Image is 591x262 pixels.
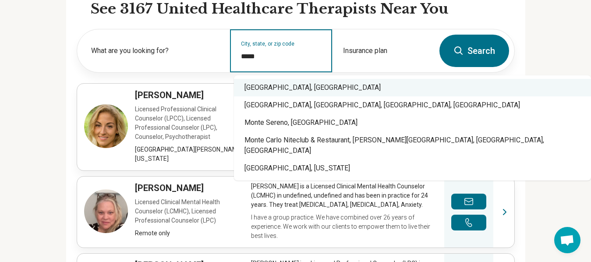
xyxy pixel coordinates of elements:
[234,114,591,131] div: Monte Sereno, [GEOGRAPHIC_DATA]
[91,46,219,56] label: What are you looking for?
[234,79,591,96] div: [GEOGRAPHIC_DATA], [GEOGRAPHIC_DATA]
[451,194,486,209] button: Send a message
[234,96,591,114] div: [GEOGRAPHIC_DATA], [GEOGRAPHIC_DATA], [GEOGRAPHIC_DATA], [GEOGRAPHIC_DATA]
[439,35,509,67] button: Search
[234,159,591,177] div: [GEOGRAPHIC_DATA], [US_STATE]
[451,215,486,230] button: Make a phone call
[234,75,591,181] div: Suggestions
[554,227,580,253] div: Open chat
[234,131,591,159] div: Monte Carlo Niteclub & Restaurant, [PERSON_NAME][GEOGRAPHIC_DATA], [GEOGRAPHIC_DATA], [GEOGRAPHIC...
